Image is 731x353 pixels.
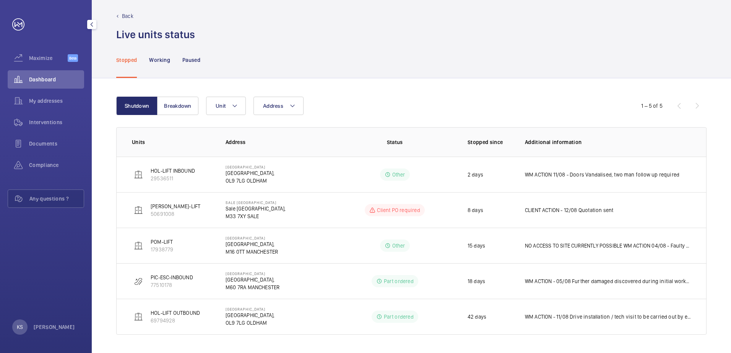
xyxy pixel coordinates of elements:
[226,169,275,177] p: [GEOGRAPHIC_DATA],
[392,242,405,249] p: Other
[29,54,68,62] span: Maximize
[226,212,286,220] p: M33 7XY SALE
[468,242,485,249] p: 15 days
[384,313,414,321] p: Part ordered
[525,313,691,321] p: WM ACTION - 11/08 Drive installation / tech visit to be carried out by end of the week
[384,277,414,285] p: Part ordered
[253,97,304,115] button: Address
[226,248,278,256] p: M16 0TT MANCHESTER
[226,200,286,205] p: Sale [GEOGRAPHIC_DATA]
[392,171,405,178] p: Other
[149,56,170,64] p: Working
[116,97,158,115] button: Shutdown
[151,246,173,253] p: 17938779
[134,277,143,286] img: escalator.svg
[151,309,200,317] p: HOL-LIFT OUTBOUND
[468,138,513,146] p: Stopped since
[29,118,84,126] span: Interventions
[29,140,84,147] span: Documents
[34,323,75,331] p: [PERSON_NAME]
[29,76,84,83] span: Dashboard
[468,313,486,321] p: 42 days
[226,138,334,146] p: Address
[157,97,198,115] button: Breakdown
[263,103,283,109] span: Address
[216,103,226,109] span: Unit
[226,276,279,283] p: [GEOGRAPHIC_DATA],
[226,240,278,248] p: [GEOGRAPHIC_DATA],
[226,177,275,185] p: OL9 7LG OLDHAM
[525,171,679,178] p: WM ACTION 11/08 - Doors Vandalised, two man follow up required
[29,97,84,105] span: My addresses
[206,97,246,115] button: Unit
[226,165,275,169] p: [GEOGRAPHIC_DATA]
[377,206,420,214] p: Client PO required
[17,323,23,331] p: KS
[151,210,200,218] p: 50691008
[151,317,200,324] p: 69794928
[134,206,143,215] img: elevator.svg
[116,28,195,42] h1: Live units status
[525,242,691,249] p: NO ACCESS TO SITE CURRENTLY POSSIBLE WM ACTION 04/08 - Faulty Board suspected, technical follow u...
[226,271,279,276] p: [GEOGRAPHIC_DATA]
[226,205,286,212] p: Sale [GEOGRAPHIC_DATA],
[468,171,483,178] p: 2 days
[182,56,200,64] p: Paused
[134,241,143,250] img: elevator.svg
[226,319,275,327] p: OL9 7LG OLDHAM
[68,54,78,62] span: Beta
[226,311,275,319] p: [GEOGRAPHIC_DATA],
[134,170,143,179] img: elevator.svg
[641,102,663,110] div: 1 – 5 of 5
[132,138,213,146] p: Units
[29,161,84,169] span: Compliance
[525,277,691,285] p: WM ACTION - 05/08 Further damaged discovered during initial works. ETA for completion of all work...
[151,202,200,210] p: [PERSON_NAME]-LIFT
[122,12,133,20] p: Back
[226,307,275,311] p: [GEOGRAPHIC_DATA]
[226,283,279,291] p: M60 7RA MANCHESTER
[468,206,483,214] p: 8 days
[525,138,691,146] p: Additional information
[151,167,195,175] p: HOL-LIFT INBOUND
[134,312,143,321] img: elevator.svg
[525,206,614,214] p: CLIENT ACTION - 12/08 Quotation sent
[226,236,278,240] p: [GEOGRAPHIC_DATA]
[151,238,173,246] p: POM-LIFT
[151,281,193,289] p: 77510178
[151,175,195,182] p: 29536511
[29,195,84,202] span: Any questions ?
[340,138,450,146] p: Status
[151,274,193,281] p: PIC-ESC-INBOUND
[468,277,485,285] p: 18 days
[116,56,137,64] p: Stopped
